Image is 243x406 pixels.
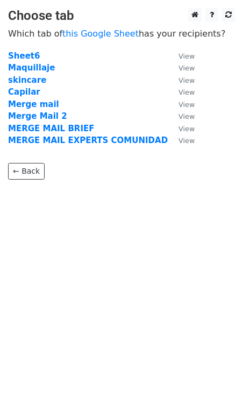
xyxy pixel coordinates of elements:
a: View [168,99,195,109]
a: View [168,136,195,145]
small: View [178,101,195,109]
a: this Google Sheet [62,29,139,39]
a: Capilar [8,87,40,97]
small: View [178,64,195,72]
a: View [168,87,195,97]
h3: Choose tab [8,8,235,24]
small: View [178,76,195,84]
small: View [178,52,195,60]
p: Which tab of has your recipients? [8,28,235,39]
a: MERGE MAIL EXPERTS COMUNIDAD [8,136,168,145]
small: View [178,125,195,133]
small: View [178,137,195,145]
a: Merge mail [8,99,59,109]
a: View [168,111,195,121]
a: Merge Mail 2 [8,111,67,121]
a: skincare [8,75,46,85]
small: View [178,88,195,96]
a: View [168,75,195,85]
a: Maquillaje [8,63,55,73]
a: View [168,124,195,133]
a: View [168,51,195,61]
a: View [168,63,195,73]
small: View [178,112,195,120]
a: ← Back [8,163,45,180]
a: Sheet6 [8,51,40,61]
a: MERGE MAIL BRIEF [8,124,94,133]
